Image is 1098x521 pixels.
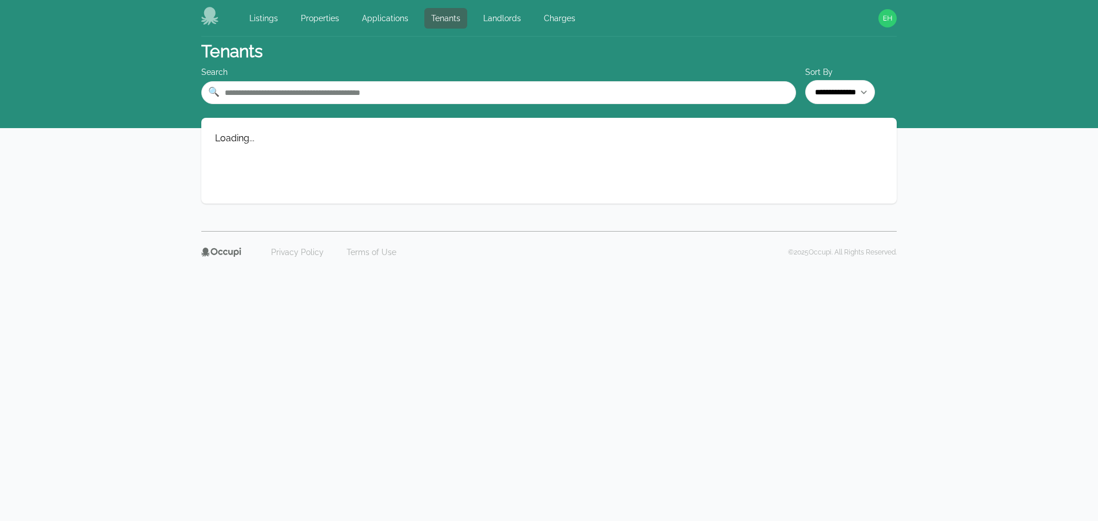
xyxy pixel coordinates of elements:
a: Charges [537,8,582,29]
a: Listings [242,8,285,29]
div: Search [201,66,796,78]
a: Properties [294,8,346,29]
a: Terms of Use [340,243,403,261]
p: © 2025 Occupi. All Rights Reserved. [788,248,897,257]
h1: Tenants [201,41,262,62]
a: Landlords [476,8,528,29]
a: Tenants [424,8,467,29]
a: Privacy Policy [264,243,331,261]
a: Applications [355,8,415,29]
label: Sort By [805,66,897,78]
div: Loading... [215,132,883,145]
